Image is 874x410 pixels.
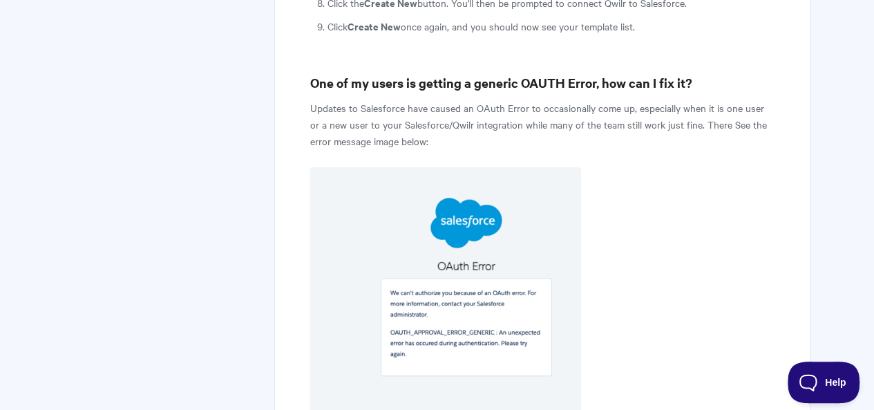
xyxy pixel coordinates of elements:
[327,18,775,35] li: Click once again, and you should now see your template list.
[310,73,775,93] h3: One of my users is getting a generic OAUTH Error, how can I fix it?
[347,19,400,33] strong: Create New
[310,100,775,149] p: Updates to Salesforce have caused an OAuth Error to occasionally come up, especially when it is o...
[788,362,860,403] iframe: Toggle Customer Support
